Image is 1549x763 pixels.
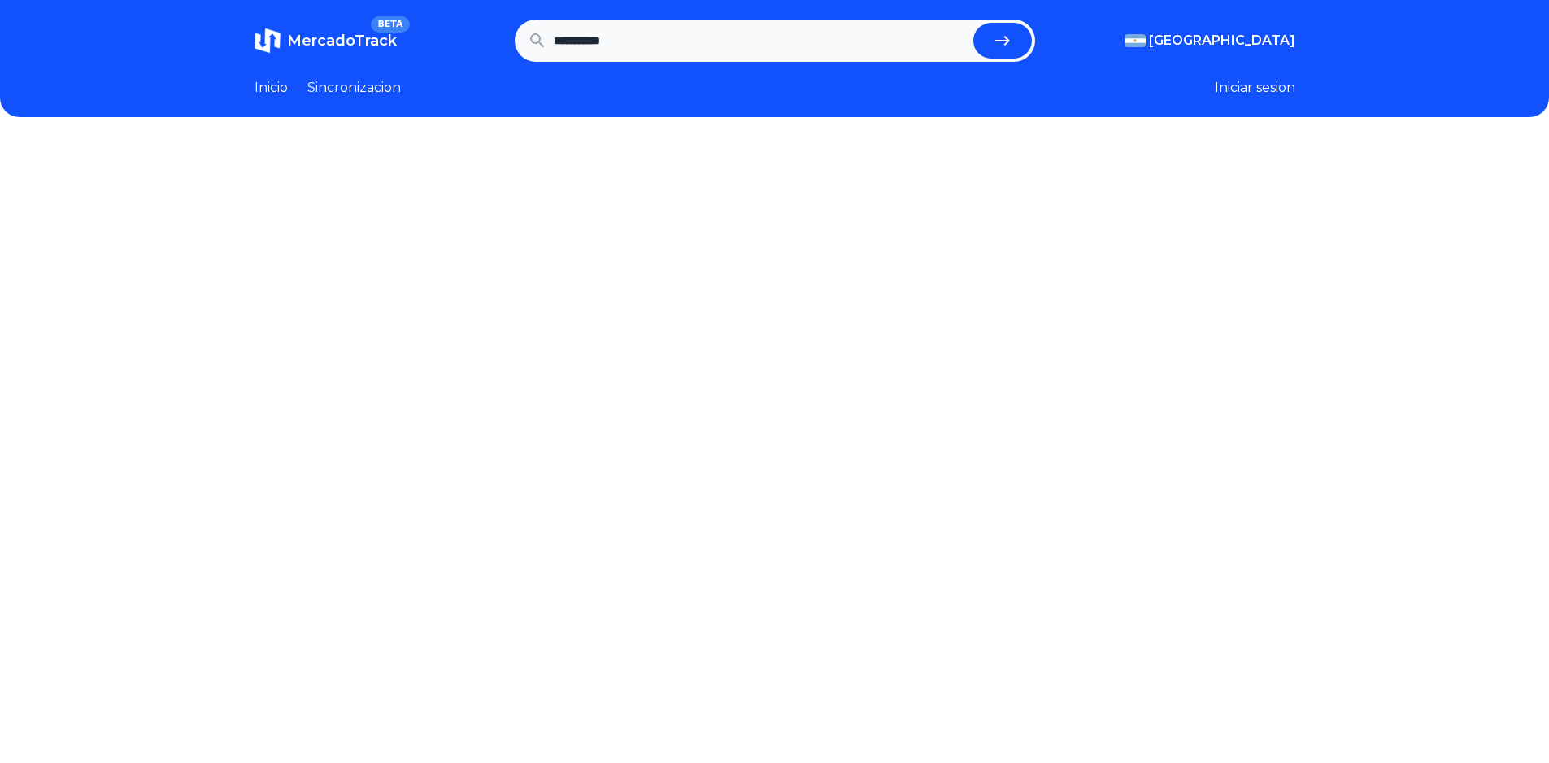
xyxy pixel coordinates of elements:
[255,28,281,54] img: MercadoTrack
[255,78,288,98] a: Inicio
[371,16,409,33] span: BETA
[1215,78,1295,98] button: Iniciar sesion
[307,78,401,98] a: Sincronizacion
[1125,31,1295,50] button: [GEOGRAPHIC_DATA]
[255,28,397,54] a: MercadoTrackBETA
[287,32,397,50] span: MercadoTrack
[1125,34,1146,47] img: Argentina
[1149,31,1295,50] span: [GEOGRAPHIC_DATA]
